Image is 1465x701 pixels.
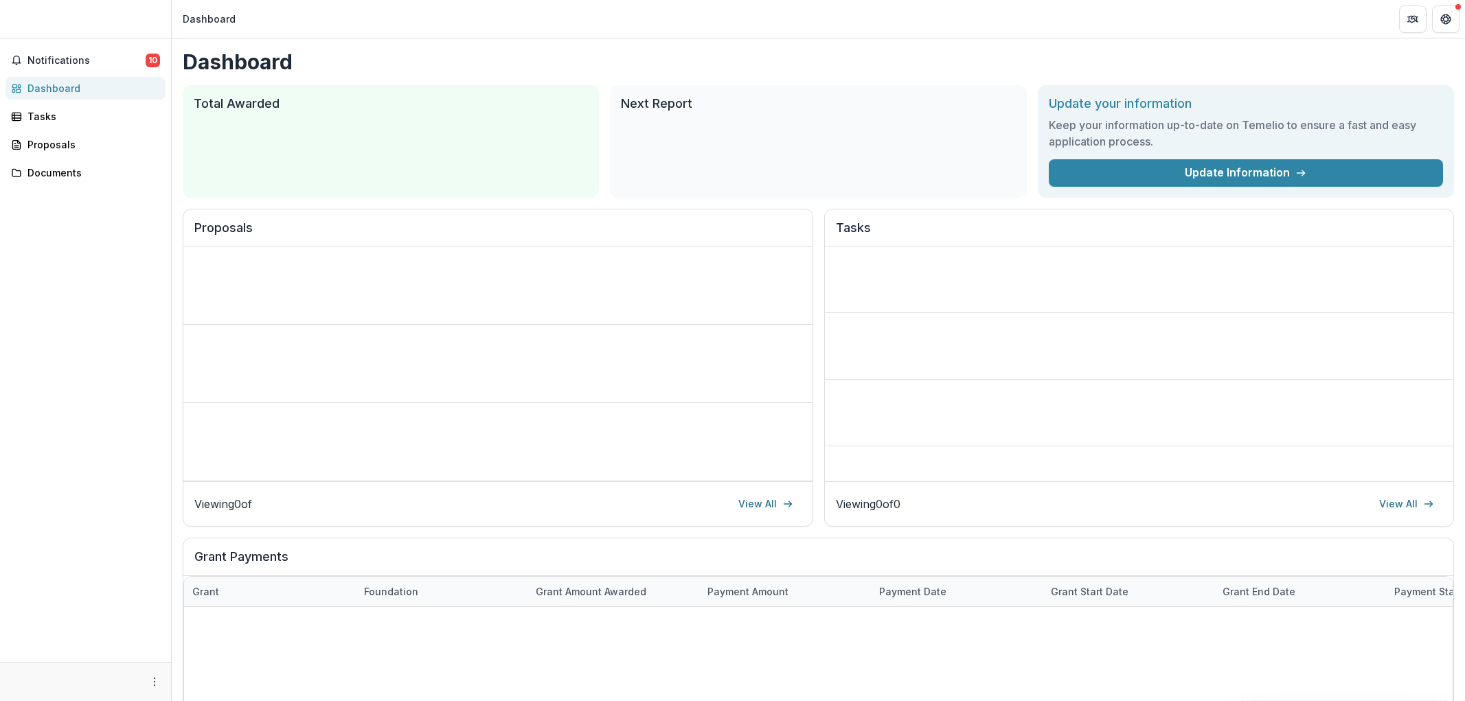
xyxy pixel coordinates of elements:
[27,165,155,180] div: Documents
[1371,493,1442,515] a: View All
[5,161,166,184] a: Documents
[194,549,1442,575] h2: Grant Payments
[194,496,252,512] p: Viewing 0 of
[1432,5,1460,33] button: Get Help
[836,220,1443,246] h2: Tasks
[27,81,155,95] div: Dashboard
[146,54,160,67] span: 10
[730,493,802,515] a: View All
[27,55,146,67] span: Notifications
[1049,117,1443,150] h3: Keep your information up-to-date on Temelio to ensure a fast and easy application process.
[5,133,166,156] a: Proposals
[5,105,166,128] a: Tasks
[1049,159,1443,187] a: Update Information
[183,49,1454,74] h1: Dashboard
[27,137,155,152] div: Proposals
[1049,96,1443,111] h2: Update your information
[194,96,588,111] h2: Total Awarded
[1399,5,1427,33] button: Partners
[5,49,166,71] button: Notifications10
[183,12,236,26] div: Dashboard
[177,9,241,29] nav: breadcrumb
[27,109,155,124] div: Tasks
[836,496,900,512] p: Viewing 0 of 0
[621,96,1015,111] h2: Next Report
[194,220,802,246] h2: Proposals
[5,77,166,100] a: Dashboard
[146,674,163,690] button: More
